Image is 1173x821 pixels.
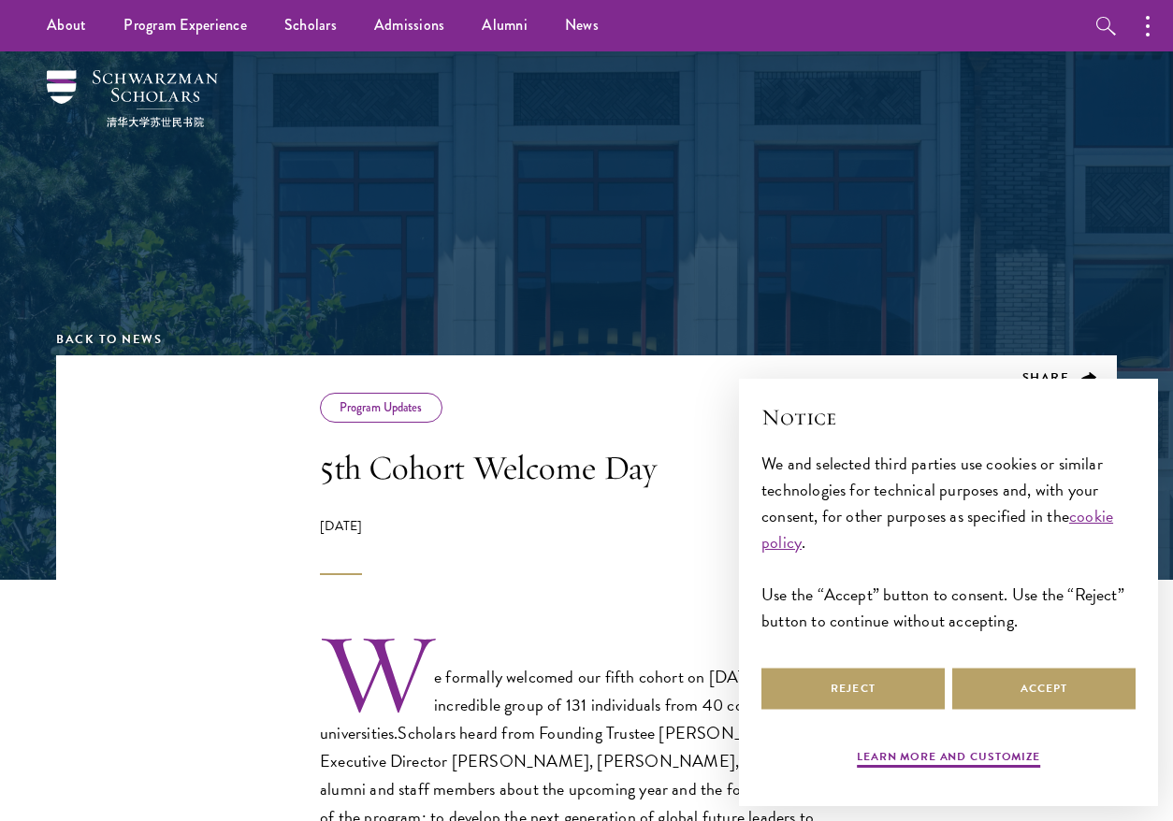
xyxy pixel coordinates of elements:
[857,748,1040,771] button: Learn more and customize
[761,503,1113,555] a: cookie policy
[56,330,162,349] a: Back to News
[761,451,1136,635] div: We and selected third parties use cookies or similar technologies for technical purposes and, wit...
[320,517,853,575] div: [DATE]
[761,401,1136,433] h2: Notice
[320,446,853,489] h1: 5th Cohort Welcome Day
[761,668,945,710] button: Reject
[47,70,218,127] img: Schwarzman Scholars
[952,668,1136,710] button: Accept
[340,398,423,416] a: Program Updates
